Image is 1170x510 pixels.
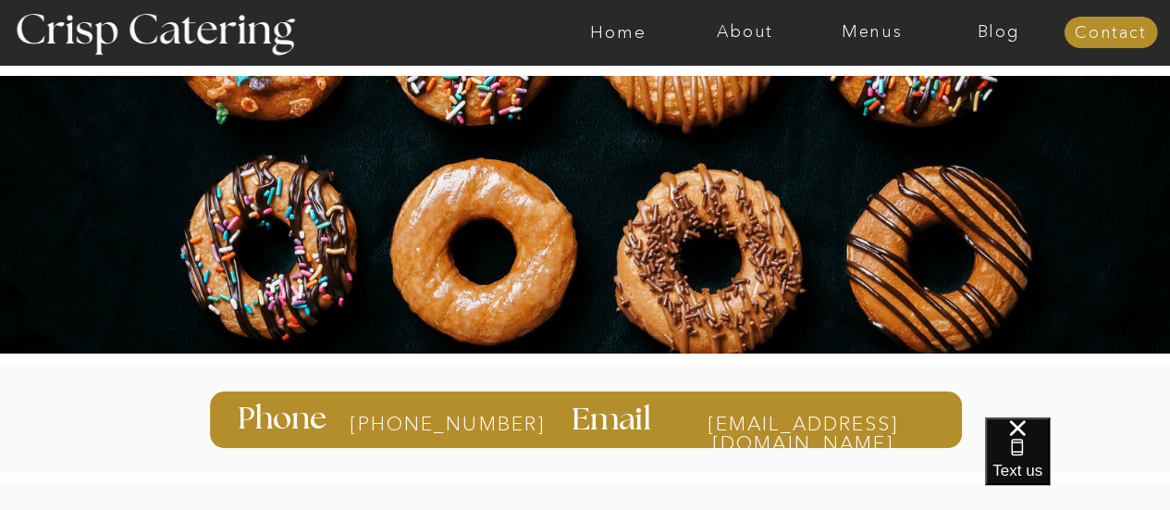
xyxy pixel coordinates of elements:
[935,23,1062,42] a: Blog
[572,404,657,434] h3: Email
[856,218,1170,441] iframe: podium webchat widget prompt
[238,404,331,435] h3: Phone
[808,23,935,42] a: Menus
[682,23,808,42] a: About
[985,417,1170,510] iframe: podium webchat widget bubble
[1064,24,1157,43] a: Contact
[671,414,935,431] a: [EMAIL_ADDRESS][DOMAIN_NAME]
[350,414,497,434] a: [PHONE_NUMBER]
[555,23,682,42] a: Home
